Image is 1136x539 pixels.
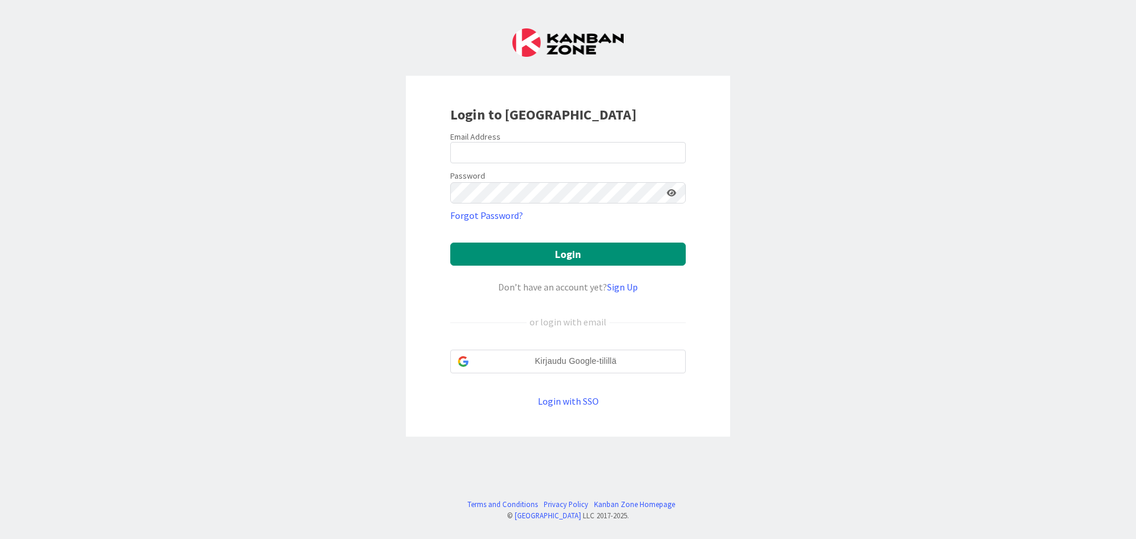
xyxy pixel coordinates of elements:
div: © LLC 2017- 2025 . [461,510,675,521]
a: Login with SSO [538,395,599,407]
div: Kirjaudu Google-tilillä [450,350,686,373]
button: Login [450,243,686,266]
span: Kirjaudu Google-tilillä [473,355,678,367]
label: Email Address [450,131,501,142]
div: Don’t have an account yet? [450,280,686,294]
a: Kanban Zone Homepage [594,499,675,510]
a: Privacy Policy [544,499,588,510]
a: Sign Up [607,281,638,293]
a: Forgot Password? [450,208,523,222]
img: Kanban Zone [512,28,624,57]
div: or login with email [527,315,609,329]
label: Password [450,170,485,182]
a: [GEOGRAPHIC_DATA] [515,511,581,520]
b: Login to [GEOGRAPHIC_DATA] [450,105,637,124]
a: Terms and Conditions [467,499,538,510]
